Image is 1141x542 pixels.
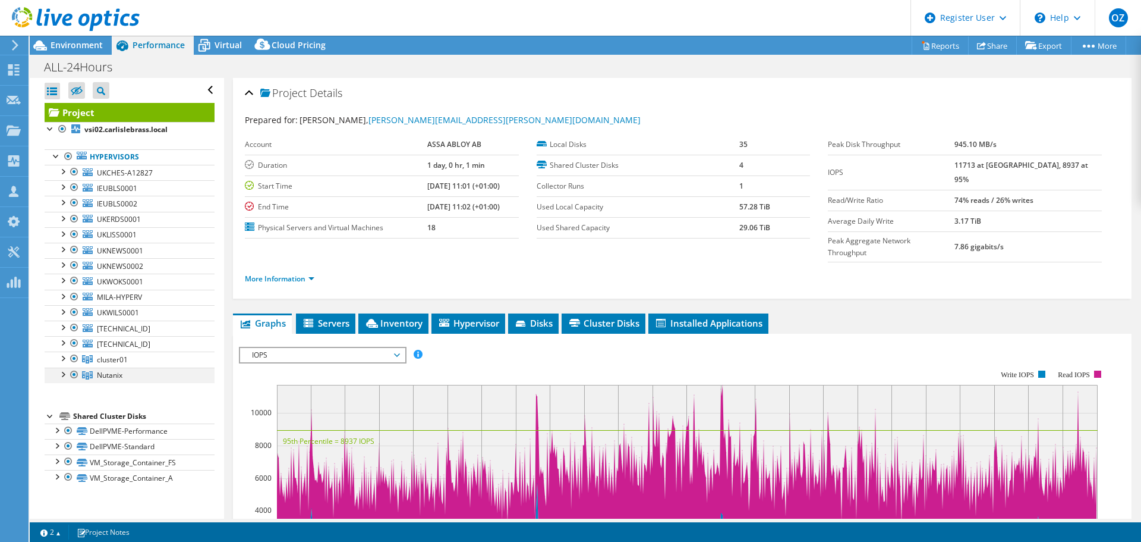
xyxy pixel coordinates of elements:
b: ASSA ABLOY AB [427,139,481,149]
a: UKWOKS0001 [45,274,215,289]
span: Project [260,87,307,99]
a: UKNEWS0001 [45,243,215,258]
span: Nutanix [97,370,122,380]
b: 7.86 gigabits/s [954,242,1004,252]
a: Nutanix [45,368,215,383]
label: Peak Disk Throughput [828,139,954,151]
a: DellPVME-Performance [45,424,215,439]
label: Account [245,139,427,151]
span: Hypervisor [437,317,499,329]
a: More Information [245,274,314,284]
span: MILA-HYPERV [97,292,142,302]
text: 95th Percentile = 8937 IOPS [283,436,374,446]
text: Read IOPS [1058,371,1090,379]
span: Environment [51,39,103,51]
b: 1 [739,181,743,191]
a: VM_Storage_Container_A [45,470,215,485]
span: [PERSON_NAME], [300,114,641,126]
span: UKCHES-A12827 [97,168,153,178]
span: Inventory [364,317,423,329]
label: IOPS [828,167,954,178]
label: Duration [245,159,427,171]
label: Shared Cluster Disks [537,159,739,171]
b: 3.17 TiB [954,216,981,226]
span: Details [310,86,342,100]
text: 10000 [251,408,272,418]
a: [TECHNICAL_ID] [45,321,215,336]
a: Project [45,103,215,122]
text: 6000 [255,473,272,483]
a: IEUBLS0001 [45,180,215,196]
a: VM_Storage_Container_FS [45,455,215,470]
a: UKERDS0001 [45,212,215,227]
h1: ALL-24Hours [39,61,131,74]
span: UKWILS0001 [97,308,139,318]
a: UKLISS0001 [45,227,215,243]
label: Used Local Capacity [537,201,739,213]
span: Performance [133,39,185,51]
span: Cloud Pricing [272,39,326,51]
a: MILA-HYPERV [45,290,215,305]
span: UKNEWS0001 [97,246,143,256]
text: Write IOPS [1001,371,1034,379]
svg: \n [1035,12,1045,23]
a: Hypervisors [45,149,215,165]
span: IEUBLS0001 [97,183,137,193]
b: 4 [739,160,743,170]
label: Local Disks [537,139,739,151]
a: Reports [912,36,969,55]
span: [TECHNICAL_ID] [97,324,150,334]
label: Physical Servers and Virtual Machines [245,222,427,234]
span: UKERDS0001 [97,214,141,224]
span: cluster01 [97,355,128,365]
a: More [1071,36,1126,55]
span: UKWOKS0001 [97,277,143,287]
span: Servers [302,317,349,329]
b: 945.10 MB/s [954,139,997,149]
a: Export [1016,36,1071,55]
b: 57.28 TiB [739,202,770,212]
b: vsi02.carlislebrass.local [84,124,168,134]
b: [DATE] 11:01 (+01:00) [427,181,500,191]
b: 1 day, 0 hr, 1 min [427,160,485,170]
a: Project Notes [68,525,138,540]
a: UKNEWS0002 [45,258,215,274]
span: Graphs [239,317,286,329]
span: Cluster Disks [568,317,639,329]
b: 29.06 TiB [739,223,770,233]
span: IOPS [246,348,399,362]
span: [TECHNICAL_ID] [97,339,150,349]
a: vsi02.carlislebrass.local [45,122,215,137]
a: 2 [32,525,69,540]
a: [PERSON_NAME][EMAIL_ADDRESS][PERSON_NAME][DOMAIN_NAME] [368,114,641,126]
label: Average Daily Write [828,215,954,227]
a: DellPVME-Standard [45,439,215,455]
span: IEUBLS0002 [97,199,137,209]
span: OZ [1109,8,1128,27]
text: 4000 [255,505,272,515]
span: Virtual [215,39,242,51]
label: Start Time [245,180,427,192]
label: Read/Write Ratio [828,195,954,206]
label: Collector Runs [537,180,739,192]
a: Share [968,36,1017,55]
b: 11713 at [GEOGRAPHIC_DATA], 8937 at 95% [954,160,1088,184]
span: UKNEWS0002 [97,261,143,271]
b: 74% reads / 26% writes [954,195,1033,205]
span: Installed Applications [654,317,762,329]
b: 18 [427,223,436,233]
span: Disks [514,317,553,329]
a: UKWILS0001 [45,305,215,321]
label: Peak Aggregate Network Throughput [828,235,954,259]
a: cluster01 [45,352,215,367]
label: Prepared for: [245,114,298,126]
label: Used Shared Capacity [537,222,739,234]
a: IEUBLS0002 [45,196,215,211]
b: 35 [739,139,748,149]
text: 8000 [255,440,272,450]
b: [DATE] 11:02 (+01:00) [427,202,500,212]
label: End Time [245,201,427,213]
a: UKCHES-A12827 [45,165,215,180]
span: UKLISS0001 [97,230,137,240]
a: [TECHNICAL_ID] [45,336,215,352]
